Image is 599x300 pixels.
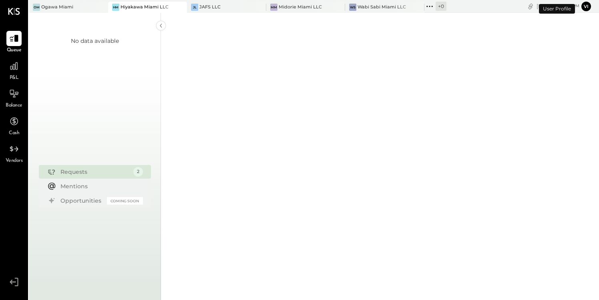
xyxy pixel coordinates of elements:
div: Midorie Miami LLC [279,4,322,10]
div: Mentions [60,182,139,190]
div: Ogawa Miami [41,4,73,10]
div: copy link [527,2,535,10]
a: Vendors [0,141,28,165]
div: Requests [60,168,129,176]
a: Balance [0,86,28,109]
div: JL [191,4,198,11]
div: User Profile [539,4,575,14]
div: HM [112,4,119,11]
a: Cash [0,114,28,137]
div: JAFS LLC [199,4,221,10]
div: [DATE] [537,2,579,10]
a: Queue [0,31,28,54]
button: vi [581,2,591,11]
div: No data available [71,37,119,45]
span: Balance [6,102,22,109]
div: + 0 [436,2,446,11]
span: Queue [7,47,22,54]
span: pm [573,3,579,9]
div: Coming Soon [107,197,143,205]
div: Hiyakawa Miami LLC [121,4,169,10]
span: P&L [10,74,19,82]
a: P&L [0,58,28,82]
span: Vendors [6,157,23,165]
span: Cash [9,130,19,137]
div: WS [349,4,356,11]
div: MM [270,4,277,11]
div: Opportunities [60,197,103,205]
div: 2 [133,167,143,177]
span: 12 : 14 [555,2,571,10]
div: OM [33,4,40,11]
div: Wabi Sabi Miami LLC [358,4,406,10]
